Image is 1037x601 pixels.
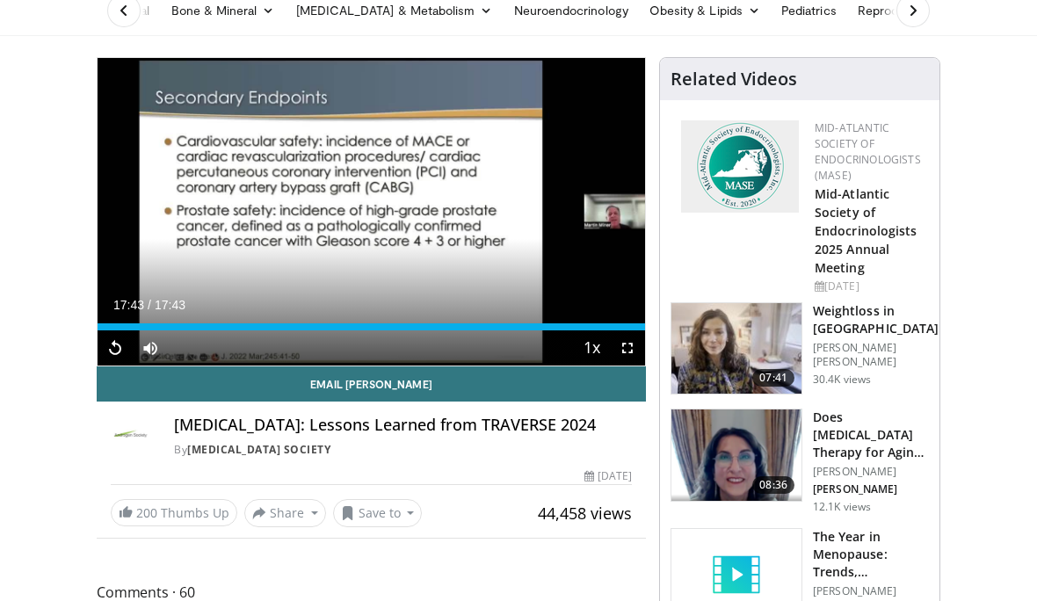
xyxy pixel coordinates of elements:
[98,330,133,366] button: Replay
[671,302,929,395] a: 07:41 Weightloss in [GEOGRAPHIC_DATA] [PERSON_NAME] [PERSON_NAME] 30.4K views
[98,323,645,330] div: Progress Bar
[133,330,168,366] button: Mute
[584,468,632,484] div: [DATE]
[111,499,237,526] a: 200 Thumbs Up
[244,499,326,527] button: Share
[815,279,925,294] div: [DATE]
[671,303,801,395] img: 9983fed1-7565-45be-8934-aef1103ce6e2.150x105_q85_crop-smart_upscale.jpg
[681,120,799,213] img: f382488c-070d-4809-84b7-f09b370f5972.png.150x105_q85_autocrop_double_scale_upscale_version-0.2.png
[113,298,144,312] span: 17:43
[752,369,794,387] span: 07:41
[813,373,871,387] p: 30.4K views
[815,120,921,183] a: Mid-Atlantic Society of Endocrinologists (MASE)
[671,409,929,514] a: 08:36 Does [MEDICAL_DATA] Therapy for Aging Men Really Work? Review of 43 St… [PERSON_NAME] [PERS...
[98,58,645,366] video-js: Video Player
[136,504,157,521] span: 200
[148,298,151,312] span: /
[671,409,801,501] img: 1fb63f24-3a49-41d9-af93-8ce49bfb7a73.png.150x105_q85_crop-smart_upscale.png
[813,409,929,461] h3: Does [MEDICAL_DATA] Therapy for Aging Men Really Work? Review of 43 St…
[174,442,632,458] div: By
[575,330,610,366] button: Playback Rate
[174,416,632,435] h4: [MEDICAL_DATA]: Lessons Learned from TRAVERSE 2024
[111,416,153,458] img: Androgen Society
[813,302,939,337] h3: Weightloss in [GEOGRAPHIC_DATA]
[155,298,185,312] span: 17:43
[813,341,939,369] p: [PERSON_NAME] [PERSON_NAME]
[538,503,632,524] span: 44,458 views
[813,465,929,479] p: [PERSON_NAME]
[97,366,646,402] a: Email [PERSON_NAME]
[813,482,929,496] p: [PERSON_NAME]
[813,584,929,598] p: [PERSON_NAME]
[610,330,645,366] button: Fullscreen
[187,442,330,457] a: [MEDICAL_DATA] Society
[671,69,797,90] h4: Related Videos
[752,476,794,494] span: 08:36
[813,500,871,514] p: 12.1K views
[333,499,423,527] button: Save to
[813,528,929,581] h3: The Year in Menopause: Trends, Controversies & Future Directions
[815,185,917,276] a: Mid-Atlantic Society of Endocrinologists 2025 Annual Meeting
